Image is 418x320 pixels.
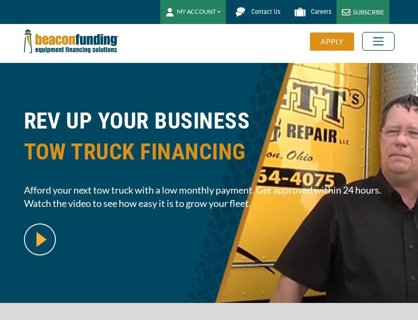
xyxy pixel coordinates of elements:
span: Contact Us [251,8,280,15]
img: Beacon Funding chat [231,3,250,21]
img: video modal pop-up play button [24,223,56,255]
span: TOW TRUCK FINANCING [24,137,395,167]
span: Afford your next tow truck with a low monthly payment. Get approved within 24 hours. Watch the vi... [24,183,395,210]
img: Beacon Funding Careers [291,3,309,21]
a: Careers [285,3,337,21]
div: APPLY [310,33,354,51]
a: APPLY [310,33,362,51]
h1: REV UP YOUR BUSINESS [24,106,395,175]
span: Careers [311,8,331,15]
img: Beacon Funding Corporation logo [24,24,119,59]
a: Contact Us [226,3,285,21]
button: Toggle navigation [362,32,395,51]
